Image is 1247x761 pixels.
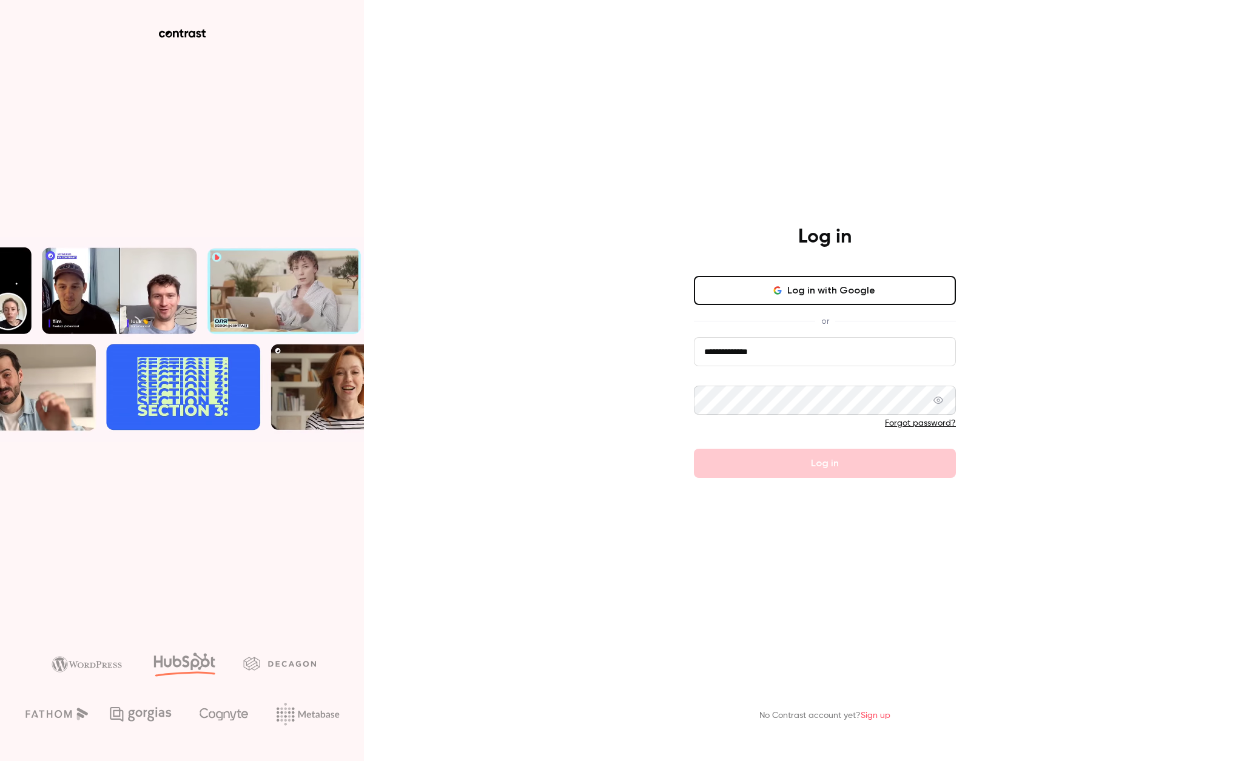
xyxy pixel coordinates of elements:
[759,709,890,722] p: No Contrast account yet?
[861,711,890,720] a: Sign up
[694,276,956,305] button: Log in with Google
[885,419,956,427] a: Forgot password?
[815,315,835,327] span: or
[798,225,852,249] h4: Log in
[243,657,316,670] img: decagon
